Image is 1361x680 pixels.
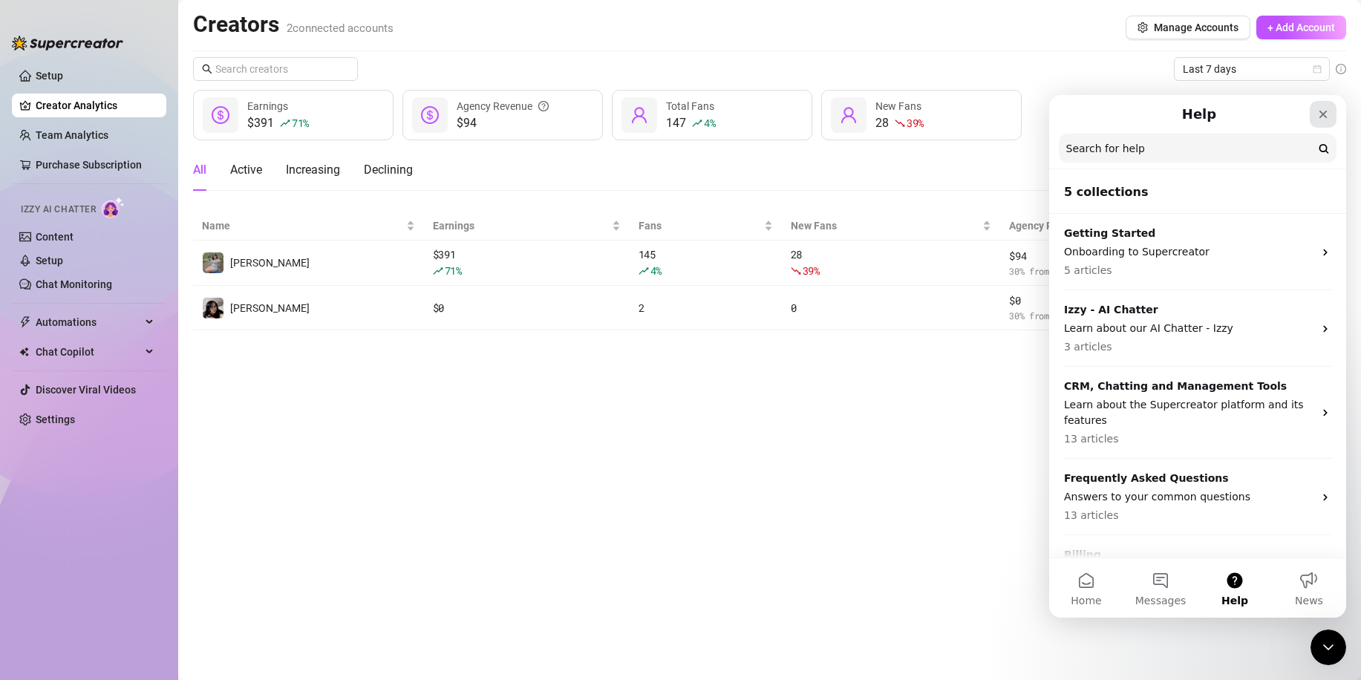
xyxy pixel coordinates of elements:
[457,98,549,114] div: Agency Revenue
[36,384,136,396] a: Discover Viral Videos
[19,316,31,328] span: thunderbolt
[1336,64,1346,74] span: info-circle
[782,212,1000,241] th: New Fans
[202,218,403,234] span: Name
[1009,218,1152,234] div: Agency Revenue
[791,300,991,316] div: 0
[247,100,288,112] span: Earnings
[36,231,74,243] a: Content
[692,118,702,128] span: rise
[538,98,549,114] span: question-circle
[791,218,979,234] span: New Fans
[704,116,715,130] span: 4 %
[666,100,714,112] span: Total Fans
[36,129,108,141] a: Team Analytics
[630,106,648,124] span: user
[286,161,340,179] div: Increasing
[21,203,96,217] span: Izzy AI Chatter
[895,118,905,128] span: fall
[875,100,921,112] span: New Fans
[203,252,223,273] img: ️Naomi
[36,94,154,117] a: Creator Analytics
[1009,248,1164,264] span: $ 94
[424,212,630,241] th: Earnings
[1009,309,1164,323] span: 30 % from Net
[36,70,63,82] a: Setup
[457,114,549,132] span: $94
[203,298,223,318] img: Naomi
[1138,22,1148,33] span: setting
[212,106,229,124] span: dollar-circle
[280,118,290,128] span: rise
[1049,95,1346,618] iframe: Intercom live chat
[803,264,820,278] span: 39 %
[12,36,123,50] img: logo-BBDzfeDw.svg
[364,161,413,179] div: Declining
[433,218,609,234] span: Earnings
[36,340,141,364] span: Chat Copilot
[292,116,309,130] span: 71 %
[193,161,206,179] div: All
[36,255,63,267] a: Setup
[1256,16,1346,39] button: + Add Account
[1154,22,1238,33] span: Manage Accounts
[791,266,801,276] span: fall
[630,212,782,241] th: Fans
[193,212,424,241] th: Name
[666,114,715,132] div: 147
[1126,16,1250,39] button: Manage Accounts
[1267,22,1335,33] span: + Add Account
[1313,65,1322,73] span: calendar
[433,246,621,279] div: $ 391
[875,114,924,132] div: 28
[650,264,662,278] span: 4 %
[193,10,394,39] h2: Creators
[36,413,75,425] a: Settings
[791,246,991,279] div: 28
[215,61,337,77] input: Search creators
[287,22,394,35] span: 2 connected accounts
[639,246,773,279] div: 145
[36,278,112,290] a: Chat Monitoring
[1183,58,1321,80] span: Last 7 days
[247,114,309,132] div: $391
[1009,264,1164,278] span: 30 % from Net
[36,153,154,177] a: Purchase Subscription
[433,266,443,276] span: rise
[421,106,439,124] span: dollar-circle
[433,300,621,316] div: $ 0
[230,302,310,314] span: [PERSON_NAME]
[202,64,212,74] span: search
[907,116,924,130] span: 39 %
[639,300,773,316] div: 2
[230,257,310,269] span: [PERSON_NAME]
[36,310,141,334] span: Automations
[1311,630,1346,665] iframe: Intercom live chat
[102,197,125,218] img: AI Chatter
